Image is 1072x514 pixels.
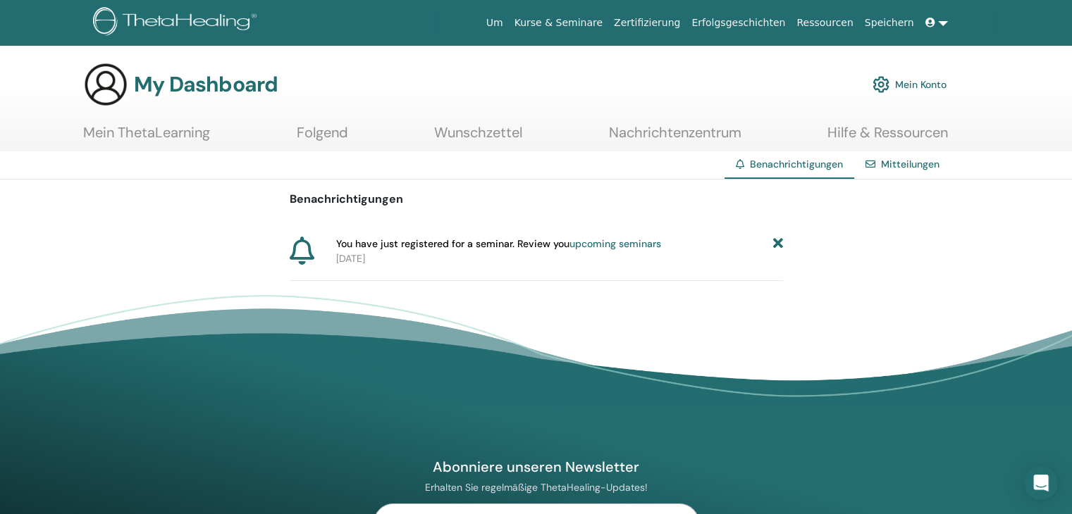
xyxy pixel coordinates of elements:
a: Mitteilungen [881,158,939,170]
a: Speichern [859,10,920,36]
a: upcoming seminars [569,237,661,250]
h3: My Dashboard [134,72,278,97]
p: Benachrichtigungen [290,191,783,208]
a: Folgend [297,124,348,151]
a: Zertifizierung [608,10,686,36]
img: cog.svg [873,73,889,96]
span: You have just registered for a seminar. Review you [336,237,661,251]
a: Um [481,10,509,36]
a: Mein Konto [873,69,947,100]
a: Ressourcen [791,10,858,36]
p: Erhalten Sie regelmäßige ThetaHealing-Updates! [374,481,699,494]
div: Open Intercom Messenger [1024,466,1058,500]
a: Erfolgsgeschichten [686,10,791,36]
img: generic-user-icon.jpg [83,62,128,107]
a: Hilfe & Ressourcen [827,124,948,151]
a: Kurse & Seminare [509,10,608,36]
span: Benachrichtigungen [750,158,843,170]
p: [DATE] [336,251,783,266]
a: Mein ThetaLearning [83,124,210,151]
a: Wunschzettel [434,124,522,151]
img: logo.png [93,7,261,39]
a: Nachrichtenzentrum [609,124,741,151]
h4: Abonniere unseren Newsletter [374,458,699,476]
